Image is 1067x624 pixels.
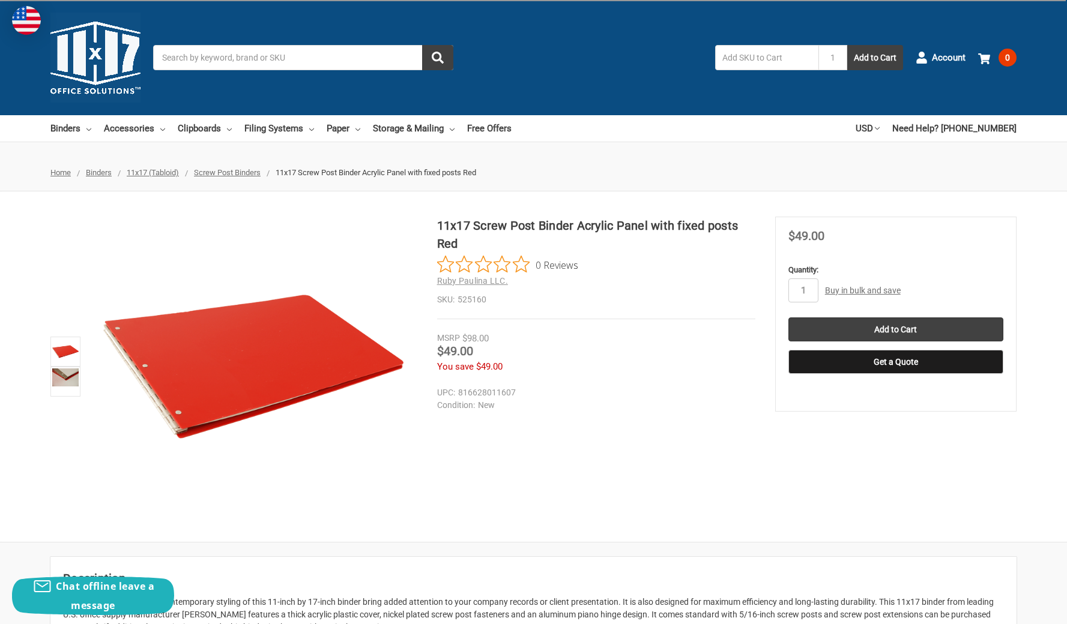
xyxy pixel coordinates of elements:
a: 0 [978,42,1017,73]
button: Get a Quote [788,350,1003,374]
input: Add SKU to Cart [715,45,818,70]
h1: 11x17 Screw Post Binder Acrylic Panel with fixed posts Red [437,217,755,253]
h2: Description [63,569,1004,587]
a: Clipboards [178,115,232,142]
img: duty and tax information for United States [12,6,41,35]
a: Storage & Mailing [373,115,455,142]
span: $49.00 [788,229,824,243]
span: 0 [999,49,1017,67]
button: Chat offline leave a message [12,577,174,615]
dt: Condition: [437,399,475,412]
input: Search by keyword, brand or SKU [153,45,453,70]
a: Binders [86,168,112,177]
label: Quantity: [788,264,1003,276]
img: 11x17 Screw Post Binder Acrylic Panel with fixed posts Red [103,217,404,517]
a: Home [50,168,71,177]
button: Rated 0 out of 5 stars from 0 reviews. Jump to reviews. [437,256,578,274]
a: Screw Post Binders [194,168,261,177]
iframe: Google 고객 리뷰 [968,592,1067,624]
a: Paper [327,115,360,142]
span: $49.00 [437,344,473,358]
dt: SKU: [437,293,455,306]
a: Filing Systems [244,115,314,142]
dt: UPC: [437,386,455,399]
a: USD [856,115,880,142]
span: You save [437,361,474,372]
dd: 525160 [437,293,755,306]
img: 11x17 Screw Post Binder Acrylic Panel with fixed posts Red [52,368,79,386]
img: 11x17.com [50,13,141,103]
a: Free Offers [467,115,512,142]
a: 11x17 (Tabloid) [127,168,179,177]
dd: New [437,399,750,412]
button: Add to Cart [847,45,903,70]
a: Accessories [104,115,165,142]
dd: 816628011607 [437,386,750,399]
a: Account [916,42,966,73]
a: Buy in bulk and save [825,286,901,295]
input: Add to Cart [788,317,1003,341]
span: $98.00 [462,333,489,344]
a: Need Help? [PHONE_NUMBER] [892,115,1017,142]
span: 11x17 Screw Post Binder Acrylic Panel with fixed posts Red [276,168,476,177]
span: Account [932,51,966,65]
a: Ruby Paulina LLC. [437,276,508,286]
span: $49.00 [476,361,503,372]
span: 0 Reviews [536,256,578,274]
div: MSRP [437,332,460,344]
span: Chat offline leave a message [56,580,154,612]
a: Binders [50,115,91,142]
img: 11x17 Screw Post Binder Acrylic Panel with fixed posts Red [52,338,79,365]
